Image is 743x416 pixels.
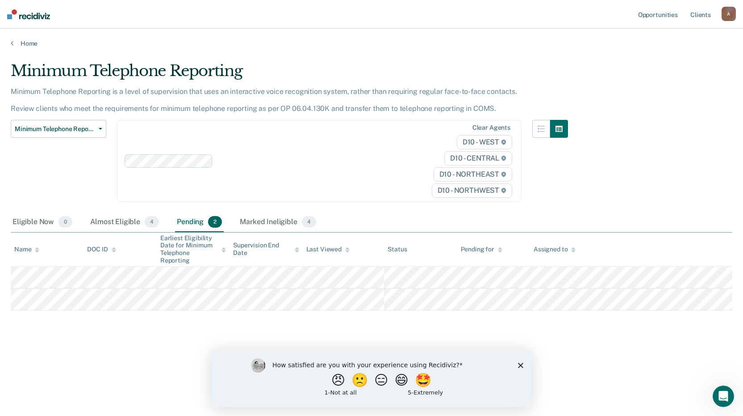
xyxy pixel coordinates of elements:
div: Assigned to [534,246,576,253]
span: Minimum Telephone Reporting [15,125,95,133]
iframe: Intercom live chat [713,386,734,407]
a: Home [11,39,732,47]
div: Earliest Eligibility Date for Minimum Telephone Reporting [160,234,226,264]
div: Status [388,246,407,253]
div: Pending2 [175,212,224,232]
div: Pending for [461,246,502,253]
div: Almost Eligible4 [88,212,161,232]
div: Marked Ineligible4 [238,212,318,232]
span: D10 - NORTHEAST [434,167,512,182]
div: Supervision End Date [233,242,299,257]
span: D10 - WEST [457,135,512,149]
p: Minimum Telephone Reporting is a level of supervision that uses an interactive voice recognition ... [11,87,517,113]
iframe: Survey by Kim from Recidiviz [212,349,531,407]
span: 2 [208,216,222,228]
button: A [722,7,736,21]
div: Eligible Now0 [11,212,74,232]
span: D10 - NORTHWEST [432,183,512,198]
div: Name [14,246,39,253]
span: 4 [302,216,316,228]
span: 4 [145,216,159,228]
span: D10 - CENTRAL [444,151,512,166]
div: Clear agents [472,124,510,132]
button: Minimum Telephone Reporting [11,120,106,138]
div: Last Viewed [306,246,350,253]
span: 0 [58,216,72,228]
img: Recidiviz [7,9,50,19]
div: Minimum Telephone Reporting [11,62,568,87]
div: DOC ID [87,246,116,253]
